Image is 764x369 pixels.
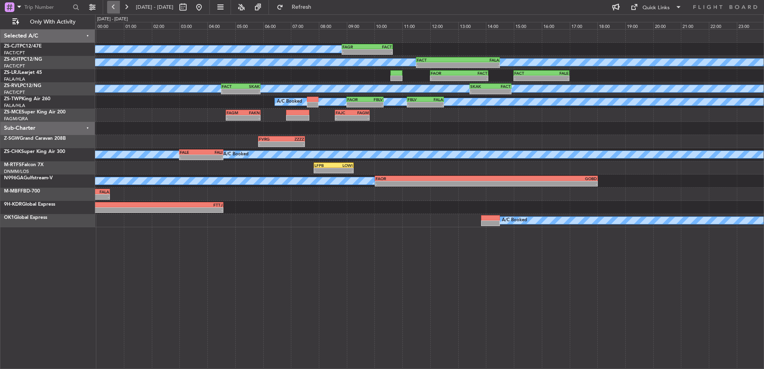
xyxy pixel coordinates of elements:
[124,22,152,29] div: 01:00
[4,110,66,115] a: ZS-MCESuper King Air 200
[4,70,19,75] span: ZS-LRJ
[281,137,304,141] div: ZZZZ
[514,22,542,29] div: 15:00
[227,110,243,115] div: FAGM
[4,202,22,207] span: 9H-KDR
[376,176,486,181] div: FAOR
[458,22,486,29] div: 13:00
[201,150,223,155] div: FALI
[408,102,426,107] div: -
[4,149,21,154] span: ZS-CHK
[365,102,383,107] div: -
[347,22,375,29] div: 09:00
[4,50,25,56] a: FACT/CPT
[334,163,353,168] div: LOWI
[458,58,499,62] div: FALA
[180,155,201,160] div: -
[179,22,207,29] div: 03:00
[4,202,55,207] a: 9H-KDRGlobal Express
[180,150,201,155] div: FALE
[514,71,541,75] div: FACT
[470,89,491,94] div: -
[285,4,318,10] span: Refresh
[653,22,681,29] div: 20:00
[490,84,511,89] div: FACT
[627,1,686,14] button: Quick Links
[681,22,709,29] div: 21:00
[570,22,598,29] div: 17:00
[314,163,334,168] div: LFPB
[4,116,28,122] a: FAGM/QRA
[597,22,625,29] div: 18:00
[319,22,347,29] div: 08:00
[376,181,486,186] div: -
[4,76,25,82] a: FALA/HLA
[4,163,44,167] a: M-RTFSFalcon 7X
[402,22,430,29] div: 11:00
[347,102,365,107] div: -
[486,181,597,186] div: -
[342,44,367,49] div: FAGR
[24,1,70,13] input: Trip Number
[222,89,241,94] div: -
[417,58,458,62] div: FACT
[4,176,24,181] span: N996GA
[4,215,14,220] span: OK1
[4,136,66,141] a: Z-SGWGrand Caravan 208B
[243,115,260,120] div: -
[490,89,511,94] div: -
[4,44,20,49] span: ZS-CJT
[222,84,241,89] div: FACT
[76,208,149,212] div: -
[643,4,670,12] div: Quick Links
[152,22,180,29] div: 02:00
[4,176,53,181] a: N996GAGulfstream-V
[227,115,243,120] div: -
[21,19,84,25] span: Only With Activity
[367,50,392,54] div: -
[201,155,223,160] div: -
[259,142,281,147] div: -
[4,97,50,101] a: ZS-TWPKing Air 260
[426,102,444,107] div: -
[458,63,499,67] div: -
[4,163,22,167] span: M-RTFS
[4,110,22,115] span: ZS-MCE
[96,22,124,29] div: 00:00
[4,215,47,220] a: OK1Global Express
[352,115,369,120] div: -
[347,97,365,102] div: FAOR
[459,76,487,81] div: -
[541,76,569,81] div: -
[430,22,458,29] div: 12:00
[4,136,20,141] span: Z-SGW
[514,76,541,81] div: -
[149,202,223,207] div: FTTJ
[4,169,29,175] a: DNMM/LOS
[486,176,597,181] div: GOBD
[76,202,149,207] div: FALA
[273,1,321,14] button: Refresh
[136,4,173,11] span: [DATE] - [DATE]
[365,97,383,102] div: FBLV
[374,22,402,29] div: 10:00
[4,83,41,88] a: ZS-RVLPC12/NG
[314,168,334,173] div: -
[263,22,291,29] div: 06:00
[342,50,367,54] div: -
[4,63,25,69] a: FACT/CPT
[408,97,426,102] div: FBLV
[417,63,458,67] div: -
[426,97,444,102] div: FALA
[4,149,65,154] a: ZS-CHKSuper King Air 300
[207,22,235,29] div: 04:00
[291,22,319,29] div: 07:00
[277,96,302,108] div: A/C Booked
[470,84,491,89] div: SKAK
[4,44,42,49] a: ZS-CJTPC12/47E
[241,89,260,94] div: -
[4,57,21,62] span: ZS-KHT
[4,189,23,194] span: M-MBFF
[235,22,263,29] div: 05:00
[336,115,352,120] div: -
